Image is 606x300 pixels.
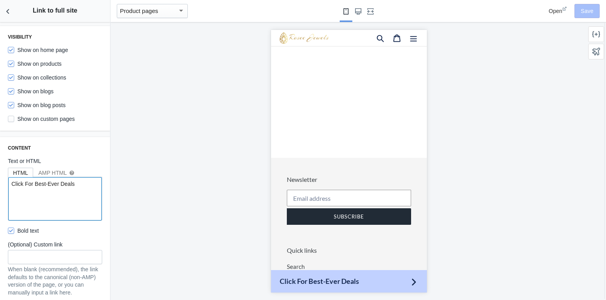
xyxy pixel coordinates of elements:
label: Text or HTML [8,157,102,165]
input: Email address [16,160,140,176]
label: Show on home page [8,46,68,54]
h3: Newsletter [16,146,140,153]
div: HTML [13,169,28,177]
span: Open [549,8,562,14]
label: Show on blog posts [8,101,65,109]
a: image [9,2,101,14]
span: Click For Best-Ever Deals [9,246,137,257]
h3: Content [8,145,102,151]
button: Subscribe [16,178,140,195]
mat-select-trigger: Product pages [120,7,158,14]
mat-icon: help [69,170,75,176]
label: Bold text [8,227,39,235]
h3: Quick links [16,217,108,224]
button: Menu [134,0,151,16]
label: Show on blogs [8,87,54,95]
img: image [9,2,58,14]
p: When blank (recommended), the link defaults to the canonical (non-AMP) version of the page, or yo... [8,266,102,296]
div: AMP HTML [38,169,75,177]
span: Subscribe [63,183,93,190]
label: (Optional) Custom link [8,241,102,248]
a: Search [16,233,34,240]
label: Show on custom pages [8,115,75,123]
h3: Visibility [8,34,102,40]
label: Show on products [8,60,62,68]
label: Show on collections [8,74,66,81]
